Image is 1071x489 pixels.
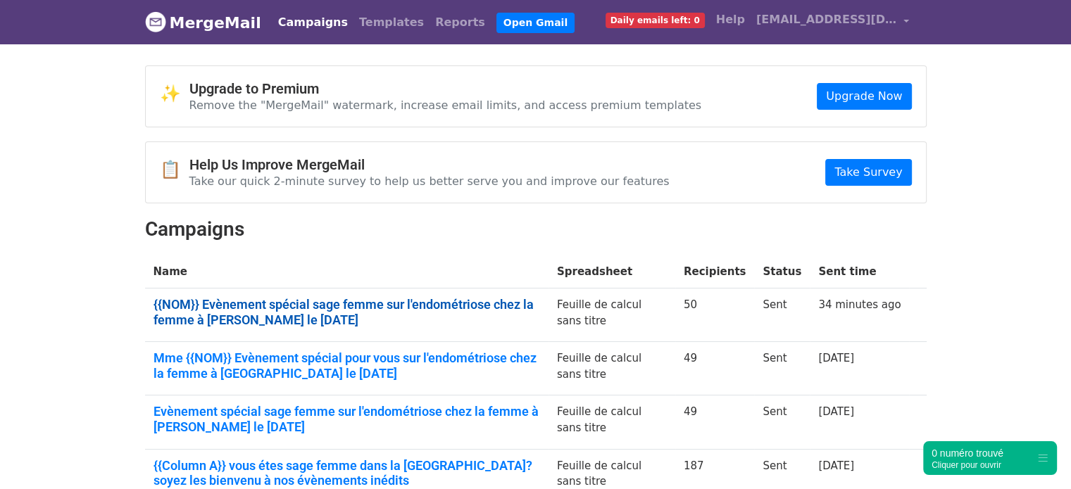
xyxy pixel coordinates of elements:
[549,395,675,449] td: Feuille de calcul sans titre
[825,159,911,186] a: Take Survey
[549,342,675,395] td: Feuille de calcul sans titre
[600,6,710,34] a: Daily emails left: 0
[1001,421,1071,489] iframe: Chat Widget
[145,11,166,32] img: MergeMail logo
[549,255,675,288] th: Spreadsheet
[154,297,540,327] a: {{NOM}} Evènement spécial sage femme sur l'endométriose chez la femme à [PERSON_NAME] le [DATE]
[189,80,702,97] h4: Upgrade to Premium
[145,255,549,288] th: Name
[675,255,755,288] th: Recipients
[549,288,675,342] td: Feuille de calcul sans titre
[189,174,670,189] p: Take our quick 2-minute survey to help us better serve you and improve our features
[675,288,755,342] td: 50
[754,288,810,342] td: Sent
[154,458,540,488] a: {{Column A}} vous étes sage femme dans la [GEOGRAPHIC_DATA]? soyez les bienvenu à nos évènements ...
[675,342,755,395] td: 49
[430,8,491,37] a: Reports
[754,342,810,395] td: Sent
[754,395,810,449] td: Sent
[817,83,911,110] a: Upgrade Now
[710,6,751,34] a: Help
[818,459,854,472] a: [DATE]
[160,84,189,104] span: ✨
[810,255,909,288] th: Sent time
[154,404,540,434] a: Evènement spécial sage femme sur l'endométriose chez la femme à [PERSON_NAME] le [DATE]
[675,395,755,449] td: 49
[751,6,915,39] a: [EMAIL_ADDRESS][DOMAIN_NAME]
[145,8,261,37] a: MergeMail
[353,8,430,37] a: Templates
[189,98,702,113] p: Remove the "MergeMail" watermark, increase email limits, and access premium templates
[754,255,810,288] th: Status
[818,405,854,418] a: [DATE]
[273,8,353,37] a: Campaigns
[189,156,670,173] h4: Help Us Improve MergeMail
[145,217,927,241] h2: Campaigns
[818,298,901,311] a: 34 minutes ago
[154,350,540,381] a: Mme {{NOM}} Evènement spécial pour vous sur l'endométriose chez la femme à [GEOGRAPHIC_DATA] le [...
[756,11,897,28] span: [EMAIL_ADDRESS][DOMAIN_NAME]
[160,160,189,180] span: 📋
[606,13,705,28] span: Daily emails left: 0
[496,13,575,33] a: Open Gmail
[1001,421,1071,489] div: Widget de chat
[818,352,854,364] a: [DATE]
